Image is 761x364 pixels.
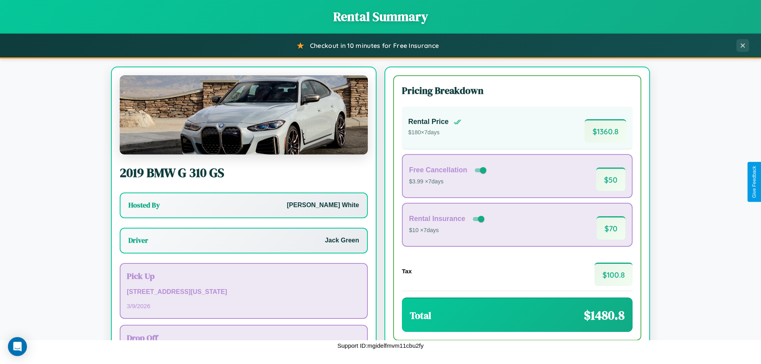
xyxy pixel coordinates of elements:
p: [STREET_ADDRESS][US_STATE] [127,286,361,298]
h3: Pricing Breakdown [402,84,633,97]
h3: Pick Up [127,270,361,282]
h4: Rental Insurance [409,215,465,223]
span: $ 1360.8 [585,119,626,143]
h4: Tax [402,268,412,274]
p: [PERSON_NAME] White [287,200,359,211]
h3: Driver [128,236,148,245]
span: Checkout in 10 minutes for Free Insurance [310,42,439,50]
p: $10 × 7 days [409,225,486,236]
span: $ 50 [596,168,625,191]
span: $ 70 [597,216,625,240]
p: Jack Green [325,235,359,246]
h4: Free Cancellation [409,166,467,174]
h3: Total [410,309,431,322]
h3: Drop Off [127,332,361,343]
h1: Rental Summary [8,8,753,25]
img: BMW G 310 GS [120,75,368,154]
p: Support ID: mgidelfmvm11cbu2fy [337,340,424,351]
div: Open Intercom Messenger [8,337,27,356]
p: 3 / 9 / 2026 [127,301,361,311]
h3: Hosted By [128,200,160,210]
div: Give Feedback [751,166,757,198]
span: $ 1480.8 [584,307,625,324]
span: $ 100.8 [595,263,633,286]
h2: 2019 BMW G 310 GS [120,164,368,181]
p: $3.99 × 7 days [409,177,488,187]
h4: Rental Price [408,118,449,126]
p: $ 180 × 7 days [408,128,461,138]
